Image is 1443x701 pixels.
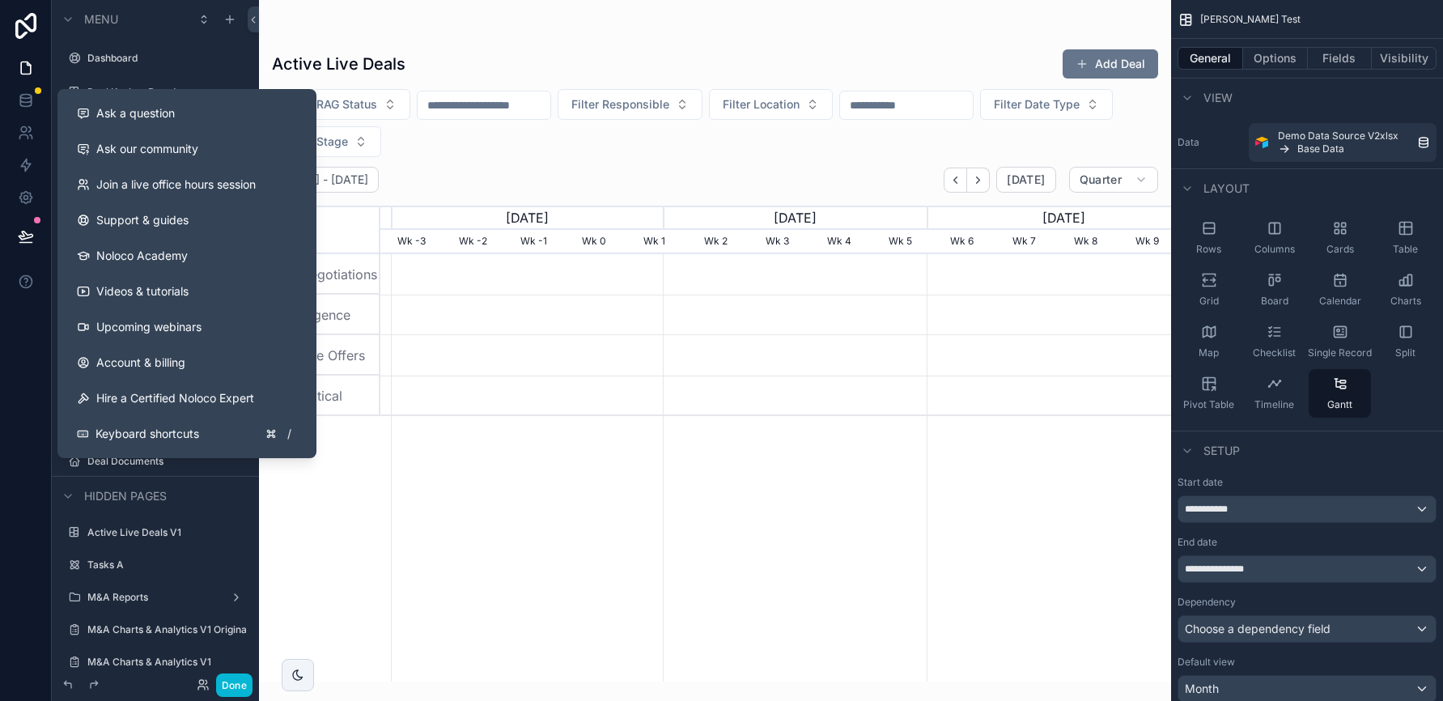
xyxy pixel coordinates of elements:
button: Split [1374,317,1437,366]
span: Table [1393,243,1418,256]
button: General [1178,47,1243,70]
span: Keyboard shortcuts [95,426,199,442]
button: Done [216,673,253,697]
button: Gantt [1309,369,1371,418]
span: Filter Location [723,96,800,113]
div: [DATE] [927,206,1199,230]
span: Hidden pages [84,488,167,504]
div: Wk -2 [452,230,514,254]
button: Rows [1178,214,1240,262]
span: Hire a Certified Noloco Expert [96,390,254,406]
span: Ask a question [96,105,175,121]
span: View [1203,90,1233,106]
div: [DATE] [663,206,927,230]
button: Add Deal [1063,49,1158,79]
label: Data [1178,136,1242,149]
span: Upcoming webinars [96,319,202,335]
label: M&A Charts & Analytics V1 Original [87,623,246,636]
span: Choose a dependency field [1185,622,1331,635]
div: Wk 3 [759,230,821,254]
span: [PERSON_NAME] Test [1200,13,1301,26]
a: Videos & tutorials [64,274,310,309]
span: Menu [84,11,118,28]
div: Wk 6 [944,230,1005,254]
span: Ask our community [96,141,198,157]
button: Board [1243,266,1305,314]
span: Join a live office hours session [96,176,256,193]
div: Wk 2 [698,230,759,254]
button: Select Button [980,89,1113,120]
button: Pivot Table [1178,369,1240,418]
div: Wk 8 [1067,230,1129,254]
span: Timeline [1254,398,1294,411]
button: Grid [1178,266,1240,314]
span: Rows [1196,243,1221,256]
a: Support & guides [64,202,310,238]
div: Indicative Offers [259,335,380,376]
label: Active Live Deals V1 [87,526,246,539]
a: Account & billing [64,345,310,380]
span: Filter Responsible [571,96,669,113]
div: [DATE] [391,206,663,230]
a: Noloco Academy [64,238,310,274]
span: Map [1199,346,1219,359]
div: Wk -1 [514,230,575,254]
span: Filter RAG Status [286,96,377,113]
span: Demo Data Source V2xlsx [1278,130,1398,142]
div: Wk 1 [637,230,698,254]
button: Map [1178,317,1240,366]
label: Dashboard [87,52,246,65]
label: End date [1178,536,1217,549]
button: Select Button [709,89,833,120]
label: M&A Reports [87,591,223,604]
button: Hire a Certified Noloco Expert [64,380,310,416]
span: Support & guides [96,212,189,228]
span: Account & billing [96,355,185,371]
span: Videos & tutorials [96,283,189,300]
h2: [DATE] - [DATE] [282,172,368,188]
button: Visibility [1372,47,1437,70]
span: Quarter [1080,172,1122,187]
span: Split [1395,346,1415,359]
div: Wk 7 [1006,230,1067,254]
span: Calendar [1319,295,1361,308]
img: Airtable Logo [1255,136,1268,149]
span: Board [1261,295,1288,308]
a: Upcoming webinars [64,309,310,345]
span: Gantt [1327,398,1352,411]
label: Deal Documents [87,455,246,468]
button: Single Record [1309,317,1371,366]
div: Wk 5 [882,230,944,254]
label: Tasks A [87,559,246,571]
a: Deal Kanban Board [87,86,246,99]
span: Single Record [1308,346,1372,359]
span: / [282,427,295,440]
label: Default view [1178,656,1235,669]
button: Select Button [272,126,381,157]
button: Options [1243,47,1308,70]
button: Cards [1309,214,1371,262]
button: Select Button [558,89,702,120]
button: Timeline [1243,369,1305,418]
button: Calendar [1309,266,1371,314]
div: Time Critical [259,376,380,416]
h1: Active Live Deals [272,53,405,75]
span: Filter Stage [286,134,348,150]
button: Table [1374,214,1437,262]
button: Checklist [1243,317,1305,366]
a: Join a live office hours session [64,167,310,202]
a: Demo Data Source V2xlsxBase Data [1249,123,1437,162]
button: Ask a question [64,96,310,131]
span: Cards [1326,243,1354,256]
button: Quarter [1069,167,1158,193]
div: Due Diligence [259,295,380,335]
div: Wk 0 [575,230,637,254]
label: M&A Charts & Analytics V1 [87,656,246,669]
